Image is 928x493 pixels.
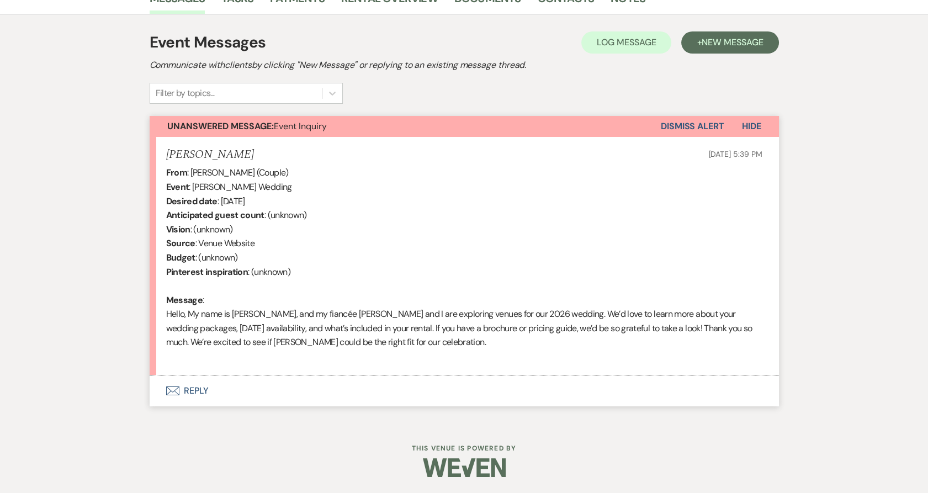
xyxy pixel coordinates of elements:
b: Pinterest inspiration [166,266,248,278]
button: Hide [724,116,779,137]
span: New Message [702,36,763,48]
span: Hide [742,120,761,132]
strong: Unanswered Message: [167,120,274,132]
button: Dismiss Alert [661,116,724,137]
b: Event [166,181,189,193]
img: Weven Logo [423,448,506,487]
b: Message [166,294,203,306]
b: Source [166,237,195,249]
button: Log Message [581,31,671,54]
button: Unanswered Message:Event Inquiry [150,116,661,137]
button: +New Message [681,31,778,54]
div: : [PERSON_NAME] (Couple) : [PERSON_NAME] Wedding : [DATE] : (unknown) : (unknown) : Venue Website... [166,166,762,363]
h1: Event Messages [150,31,266,54]
b: Budget [166,252,195,263]
span: Event Inquiry [167,120,327,132]
b: Anticipated guest count [166,209,264,221]
b: From [166,167,187,178]
h5: [PERSON_NAME] [166,148,254,162]
b: Vision [166,224,190,235]
b: Desired date [166,195,218,207]
button: Reply [150,375,779,406]
span: [DATE] 5:39 PM [708,149,762,159]
h2: Communicate with clients by clicking "New Message" or replying to an existing message thread. [150,59,779,72]
span: Log Message [597,36,656,48]
div: Filter by topics... [156,87,215,100]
